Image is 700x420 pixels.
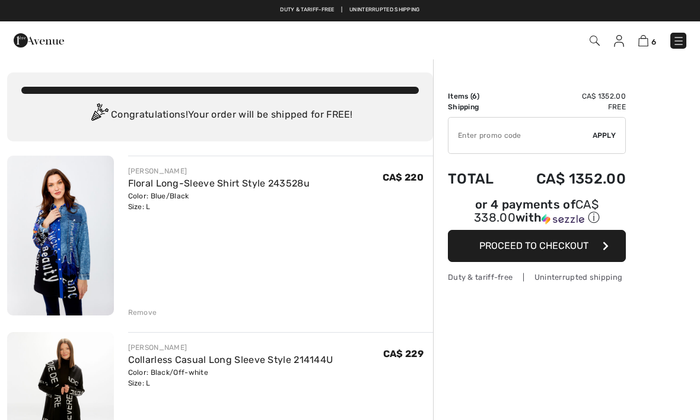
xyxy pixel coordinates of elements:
div: Color: Black/Off-white Size: L [128,367,333,389]
span: CA$ 220 [383,172,424,183]
span: Proceed to Checkout [479,240,588,251]
div: Duty & tariff-free | Uninterrupted shipping [448,271,626,283]
div: or 4 payments ofCA$ 338.00withSezzle Click to learn more about Sezzle [448,199,626,230]
div: [PERSON_NAME] [128,166,310,176]
img: Floral Long-Sleeve Shirt Style 243528u [7,156,114,315]
a: 1ère Avenue [14,34,64,45]
img: Sezzle [542,214,584,225]
a: Collarless Casual Long Sleeve Style 214144U [128,354,333,365]
span: CA$ 229 [383,348,424,359]
img: Menu [673,35,685,47]
div: [PERSON_NAME] [128,342,333,353]
span: 6 [651,37,656,46]
td: CA$ 1352.00 [508,91,626,102]
div: or 4 payments of with [448,199,626,226]
img: Search [590,36,600,46]
img: 1ère Avenue [14,29,64,52]
td: Total [448,159,508,199]
img: My Info [614,35,624,47]
button: Proceed to Checkout [448,230,626,262]
td: Shipping [448,102,508,112]
div: Remove [128,307,157,318]
input: Promo code [448,118,593,153]
span: 6 [472,92,477,100]
span: Apply [593,130,616,141]
div: Color: Blue/Black Size: L [128,191,310,212]
span: CA$ 338.00 [474,197,599,225]
a: Floral Long-Sleeve Shirt Style 243528u [128,178,310,189]
td: Free [508,102,626,112]
td: CA$ 1352.00 [508,159,626,199]
a: 6 [638,33,656,48]
img: Congratulation2.svg [87,103,111,127]
img: Shopping Bag [638,35,648,46]
div: Congratulations! Your order will be shipped for FREE! [21,103,419,127]
td: Items ( ) [448,91,508,102]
